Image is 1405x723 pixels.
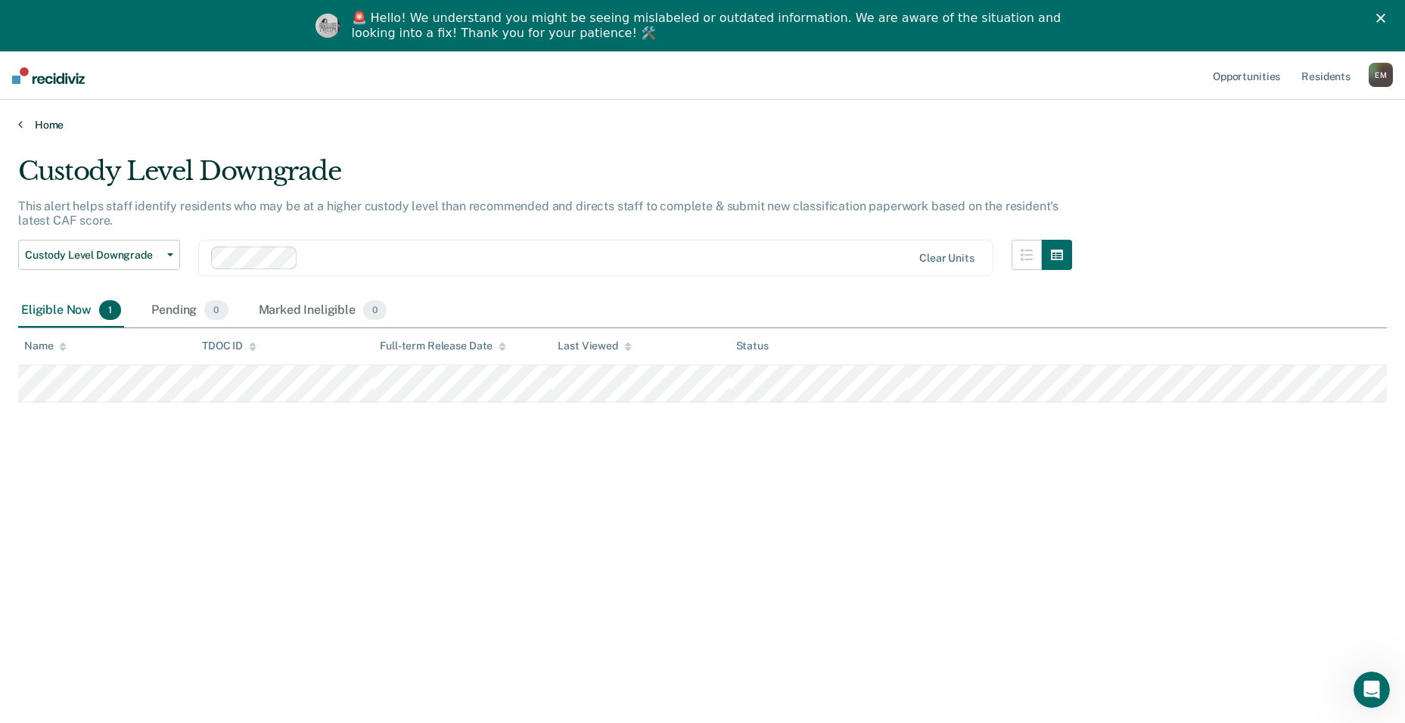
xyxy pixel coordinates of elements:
a: Residents [1298,51,1354,100]
span: 0 [363,300,387,320]
div: Name [24,340,67,352]
div: Last Viewed [558,340,631,352]
div: Eligible Now1 [18,294,124,327]
iframe: Intercom live chat [1354,672,1390,708]
span: 0 [204,300,228,320]
img: Profile image for Kim [316,14,340,38]
p: This alert helps staff identify residents who may be at a higher custody level than recommended a... [18,199,1058,228]
a: Home [18,118,1387,132]
div: Close [1376,14,1391,23]
div: Custody Level Downgrade [18,156,1072,199]
div: E M [1369,63,1393,87]
button: EM [1369,63,1393,87]
div: Pending0 [148,294,231,327]
div: Marked Ineligible0 [256,294,390,327]
a: Opportunities [1210,51,1283,100]
div: Clear units [919,252,974,265]
span: Custody Level Downgrade [25,249,161,262]
div: Full-term Release Date [380,340,506,352]
img: Recidiviz [12,67,85,84]
div: 🚨 Hello! We understand you might be seeing mislabeled or outdated information. We are aware of th... [352,11,1066,41]
button: Custody Level Downgrade [18,240,180,270]
div: Status [736,340,769,352]
span: 1 [99,300,121,320]
div: TDOC ID [202,340,256,352]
